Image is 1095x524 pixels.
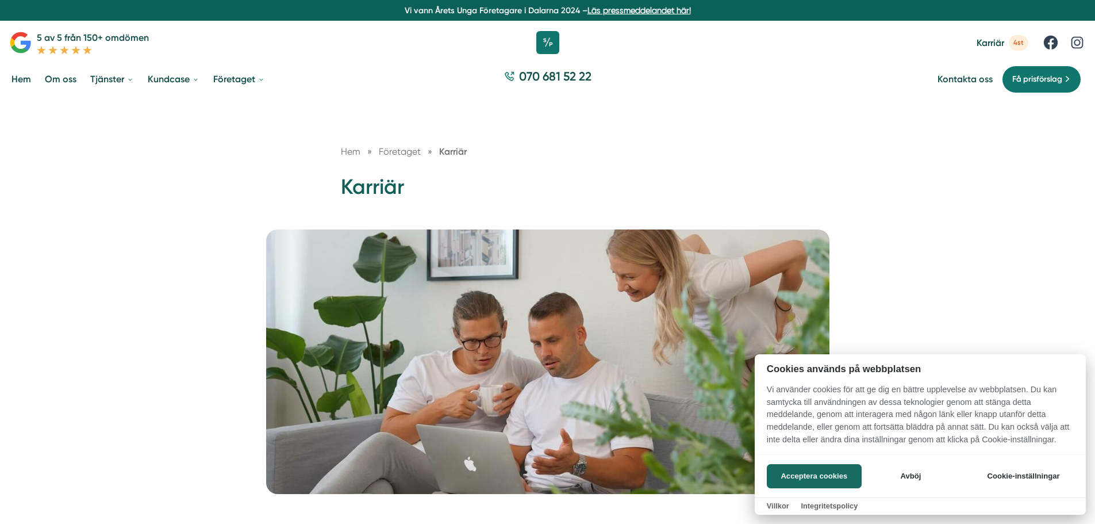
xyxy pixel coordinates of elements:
[767,502,789,510] a: Villkor
[755,384,1086,454] p: Vi använder cookies för att ge dig en bättre upplevelse av webbplatsen. Du kan samtycka till anvä...
[801,502,858,510] a: Integritetspolicy
[755,364,1086,374] h2: Cookies används på webbplatsen
[767,464,862,488] button: Acceptera cookies
[865,464,956,488] button: Avböj
[973,464,1074,488] button: Cookie-inställningar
